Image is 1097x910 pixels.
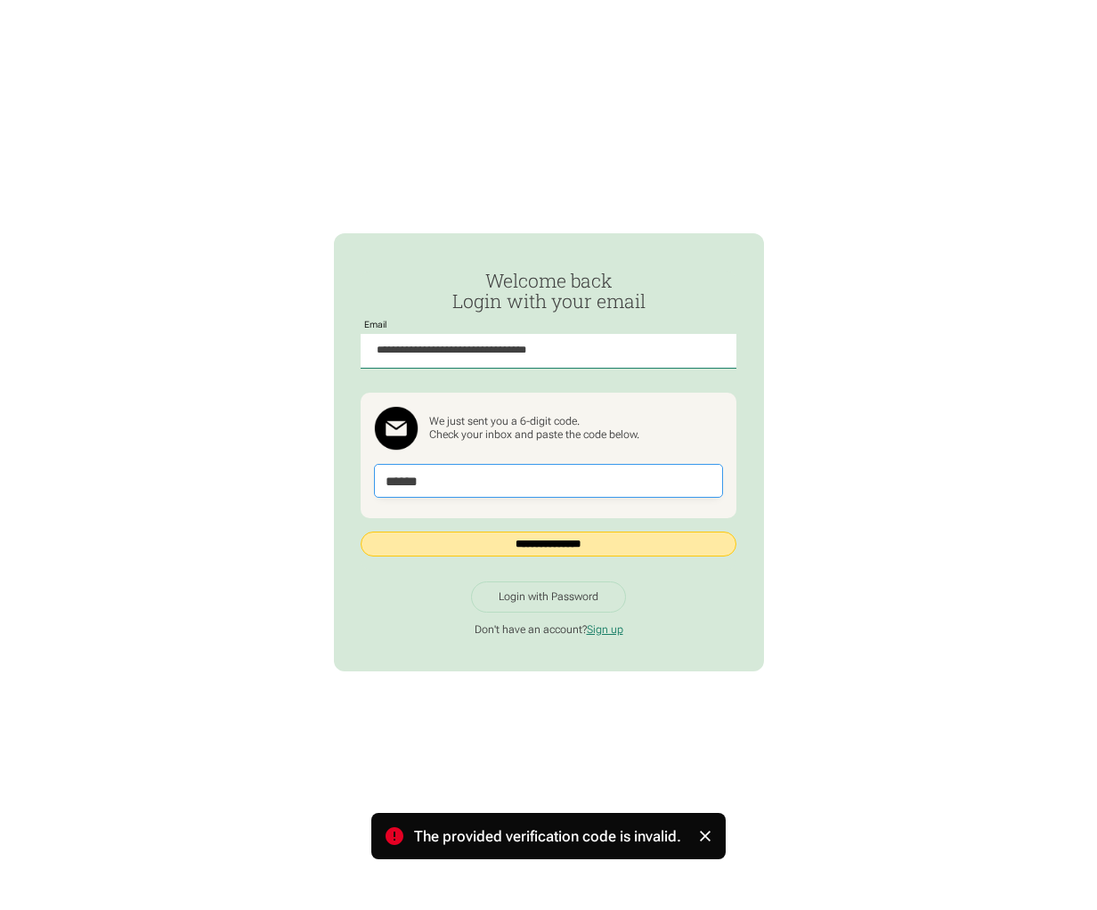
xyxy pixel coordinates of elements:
[361,623,737,637] p: Don't have an account?
[361,271,737,312] h2: Welcome back Login with your email
[414,824,681,849] div: The provided verification code is invalid.
[361,271,737,570] form: Passwordless Login
[499,590,598,604] div: Login with Password
[361,320,392,329] label: Email
[587,623,623,636] a: Sign up
[429,415,639,442] div: We just sent you a 6-digit code. Check your inbox and paste the code below.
